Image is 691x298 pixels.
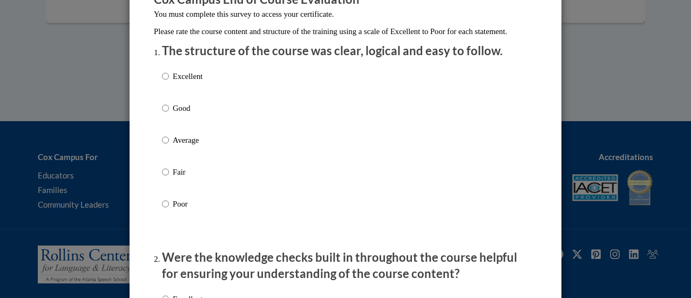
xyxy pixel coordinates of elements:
p: Excellent [173,70,202,82]
input: Fair [162,166,169,178]
p: Poor [173,198,202,210]
p: Average [173,134,202,146]
input: Poor [162,198,169,210]
p: Please rate the course content and structure of the training using a scale of Excellent to Poor f... [154,25,537,37]
p: Were the knowledge checks built in throughout the course helpful for ensuring your understanding ... [162,249,529,283]
p: Fair [173,166,202,178]
input: Excellent [162,70,169,82]
p: The structure of the course was clear, logical and easy to follow. [162,43,529,59]
p: Good [173,102,202,114]
input: Average [162,134,169,146]
input: Good [162,102,169,114]
p: You must complete this survey to access your certificate. [154,8,537,20]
